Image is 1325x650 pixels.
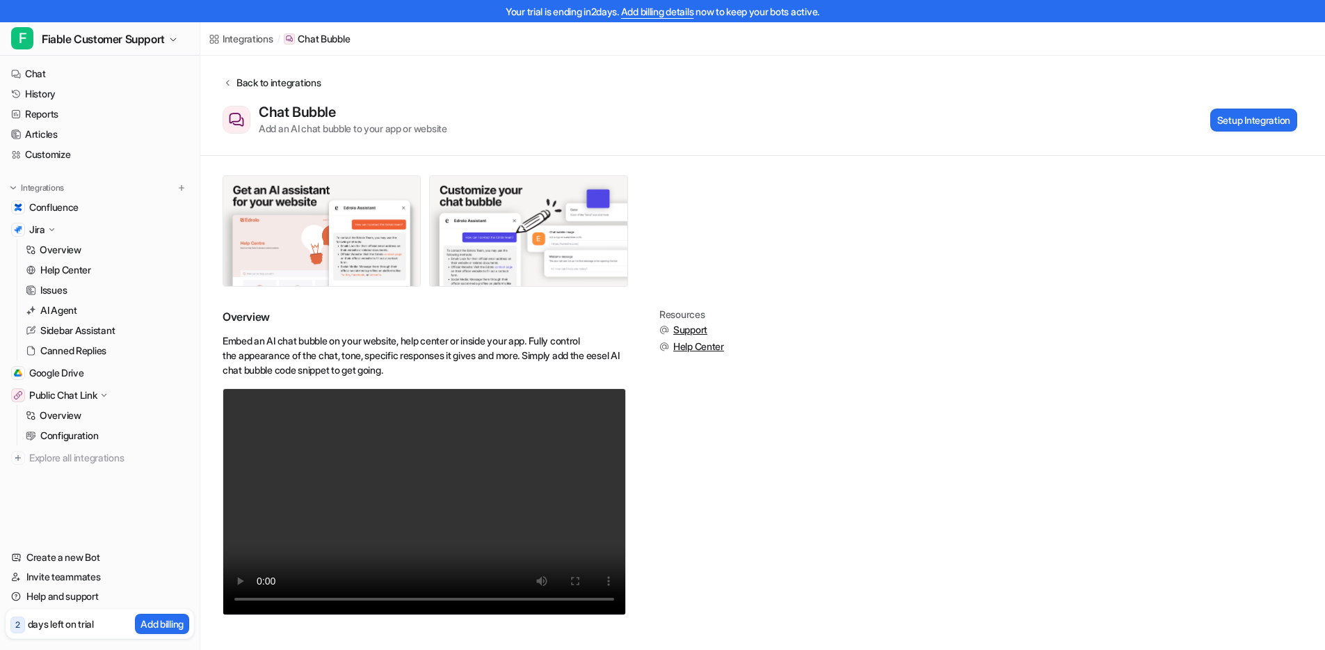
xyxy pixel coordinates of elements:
p: Jira [29,223,45,237]
a: Google DriveGoogle Drive [6,363,194,383]
img: explore all integrations [11,451,25,465]
img: Google Drive [14,369,22,377]
img: Confluence [14,203,22,212]
a: Overview [20,240,194,260]
p: Public Chat Link [29,388,97,402]
a: Canned Replies [20,341,194,360]
span: Google Drive [29,366,84,380]
a: ConfluenceConfluence [6,198,194,217]
p: Embed an AI chat bubble on your website, help center or inside your app. Fully control the appear... [223,333,626,377]
a: Help Center [20,260,194,280]
a: Explore all integrations [6,448,194,468]
button: Back to integrations [223,75,321,104]
a: Overview [20,406,194,425]
a: Issues [20,280,194,300]
a: AI Agent [20,301,194,320]
p: Add billing [140,617,184,631]
p: days left on trial [28,617,94,631]
a: Add billing details [621,6,694,17]
div: Back to integrations [232,75,321,90]
p: Issues [40,283,67,297]
a: Create a new Bot [6,548,194,567]
div: Add an AI chat bubble to your app or website [259,121,447,136]
button: Help Center [659,340,724,354]
button: Support [659,323,724,337]
a: Chat [6,64,194,84]
button: Setup Integration [1210,109,1297,132]
div: Resources [659,309,724,320]
video: Your browser does not support the video tag. [223,388,626,615]
p: Chat Bubble [298,32,350,46]
p: Overview [40,243,81,257]
img: menu_add.svg [177,183,186,193]
a: Sidebar Assistant [20,321,194,340]
button: Integrations [6,181,68,195]
p: Help Center [40,263,91,277]
p: Configuration [40,429,98,443]
img: support.svg [659,325,669,335]
span: F [11,27,33,49]
button: Add billing [135,614,189,634]
img: Public Chat Link [14,391,22,399]
div: Chat Bubble [259,104,342,120]
span: Fiable Customer Support [42,29,165,49]
h2: Overview [223,309,626,325]
span: Help Center [673,340,724,354]
a: Chat Bubble [284,32,350,46]
span: / [278,33,280,45]
div: Integrations [223,31,273,46]
a: History [6,84,194,104]
a: Invite teammates [6,567,194,587]
a: Reports [6,104,194,124]
span: Confluence [29,200,79,214]
span: Support [673,323,707,337]
p: Sidebar Assistant [40,324,115,338]
p: AI Agent [40,303,77,317]
a: Integrations [209,31,273,46]
img: Jira [14,225,22,234]
span: Explore all integrations [29,447,188,469]
a: Help and support [6,587,194,606]
a: Configuration [20,426,194,445]
p: Canned Replies [40,344,106,358]
a: Articles [6,125,194,144]
p: Overview [40,409,81,422]
p: Integrations [21,182,64,193]
p: 2 [15,619,20,631]
img: support.svg [659,342,669,351]
img: expand menu [8,183,18,193]
a: Customize [6,145,194,164]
